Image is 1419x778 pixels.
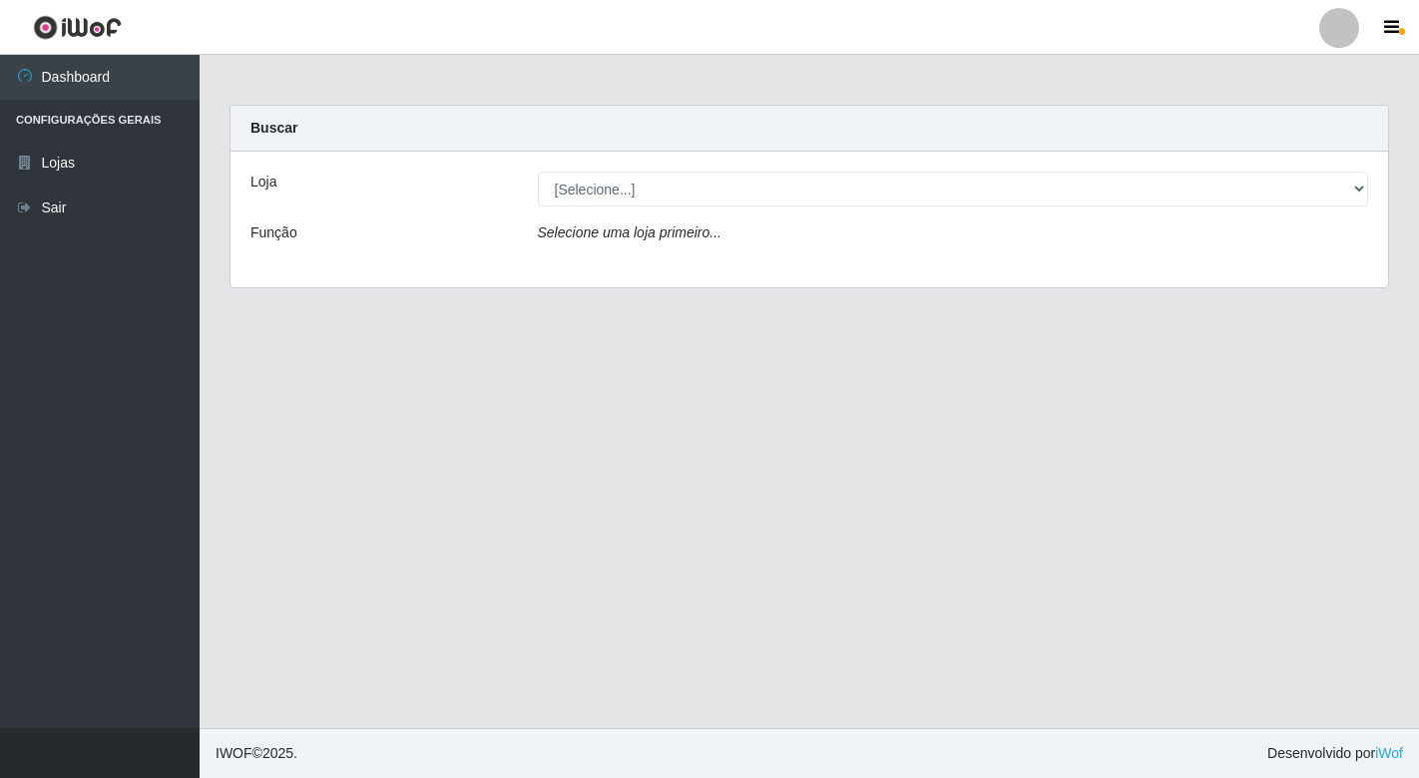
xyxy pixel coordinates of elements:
[250,222,297,243] label: Função
[250,120,297,136] strong: Buscar
[216,743,297,764] span: © 2025 .
[1267,743,1403,764] span: Desenvolvido por
[216,745,252,761] span: IWOF
[250,172,276,193] label: Loja
[1375,745,1403,761] a: iWof
[33,15,122,40] img: CoreUI Logo
[538,224,721,240] i: Selecione uma loja primeiro...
